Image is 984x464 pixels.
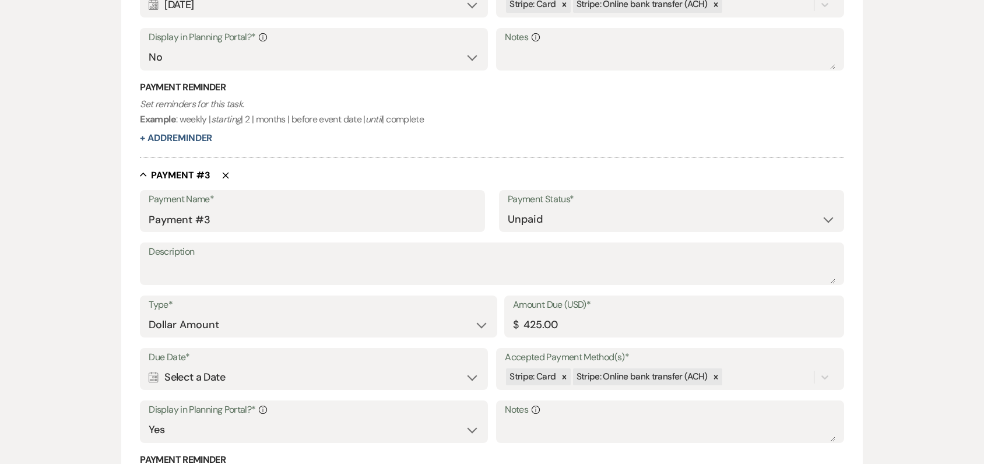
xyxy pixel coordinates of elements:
div: $ [513,317,518,333]
label: Notes [505,29,835,46]
label: Payment Name* [149,191,476,208]
i: Set reminders for this task. [140,98,244,110]
button: Payment #3 [140,169,210,181]
label: Display in Planning Portal?* [149,402,479,419]
h3: Payment Reminder [140,81,844,94]
label: Display in Planning Portal?* [149,29,479,46]
label: Type* [149,297,489,314]
label: Notes [505,402,835,419]
label: Due Date* [149,349,479,366]
span: Stripe: Online bank transfer (ACH) [577,371,708,382]
label: Payment Status* [508,191,835,208]
label: Amount Due (USD)* [513,297,835,314]
h5: Payment # 3 [151,169,210,182]
button: + AddReminder [140,133,212,143]
p: : weekly | | 2 | months | before event date | | complete [140,97,844,126]
label: Description [149,244,835,261]
span: Stripe: Card [509,371,556,382]
label: Accepted Payment Method(s)* [505,349,835,366]
div: Select a Date [149,366,479,389]
i: starting [211,113,241,125]
i: until [366,113,382,125]
b: Example [140,113,176,125]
